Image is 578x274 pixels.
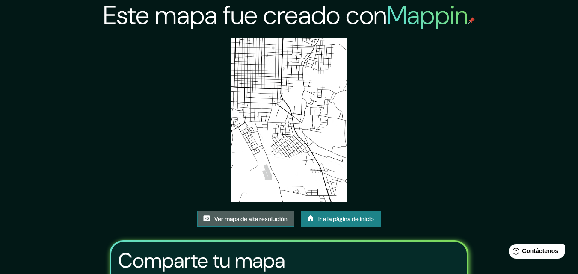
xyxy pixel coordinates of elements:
img: created-map [231,38,347,202]
iframe: Lanzador de widgets de ayuda [502,241,569,265]
a: Ir a la página de inicio [301,211,381,227]
font: Ver mapa de alta resolución [214,215,288,223]
font: Ir a la página de inicio [318,215,374,223]
a: Ver mapa de alta resolución [197,211,294,227]
font: Comparte tu mapa [118,247,285,274]
img: pin de mapeo [468,17,475,24]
